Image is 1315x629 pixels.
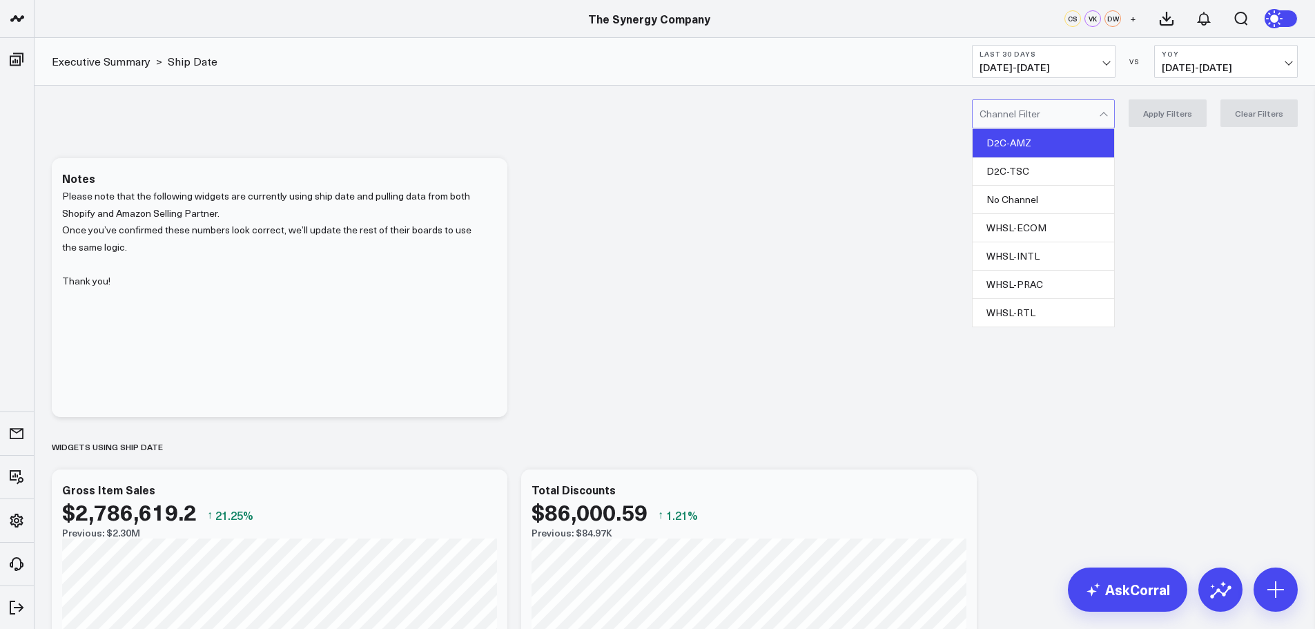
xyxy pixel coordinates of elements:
b: YoY [1162,50,1290,58]
p: Thank you! [62,255,487,289]
button: Last 30 Days[DATE]-[DATE] [972,45,1116,78]
span: [DATE] - [DATE] [1162,62,1290,73]
div: CS [1064,10,1081,27]
div: No Channel [973,186,1114,214]
div: $2,786,619.2 [62,499,197,524]
div: WHSL-RTL [973,299,1114,327]
span: 1.21% [666,507,698,523]
span: ↑ [207,506,213,524]
span: + [1130,14,1136,23]
div: $86,000.59 [532,499,647,524]
a: The Synergy Company [588,11,710,26]
p: Once you’ve confirmed these numbers look correct, we’ll update the rest of their boards to use th... [62,222,487,255]
div: WHSL-INTL [973,242,1114,271]
button: + [1124,10,1141,27]
div: Previous: $84.97K [532,528,966,539]
div: VS [1122,57,1147,66]
div: Widgets using Ship date [52,431,163,463]
p: Please note that the following widgets are currently using ship date and pulling data from both S... [62,188,487,222]
a: AskCorral [1068,568,1187,612]
span: [DATE] - [DATE] [980,62,1108,73]
div: Total Discounts [532,482,616,497]
div: Notes [62,171,95,186]
div: > [52,54,162,69]
button: Apply Filters [1129,99,1207,127]
div: VK [1084,10,1101,27]
div: Previous: $2.30M [62,528,497,539]
b: Last 30 Days [980,50,1108,58]
button: YoY[DATE]-[DATE] [1154,45,1298,78]
div: D2C-TSC [973,157,1114,186]
span: 21.25% [215,507,253,523]
div: DW [1104,10,1121,27]
a: Ship Date [168,54,217,69]
span: ↑ [658,506,663,524]
div: WHSL-ECOM [973,214,1114,242]
a: Executive Summary [52,54,150,69]
div: D2C-AMZ [973,129,1114,157]
div: WHSL-PRAC [973,271,1114,299]
button: Clear Filters [1220,99,1298,127]
div: Gross Item Sales [62,482,155,497]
